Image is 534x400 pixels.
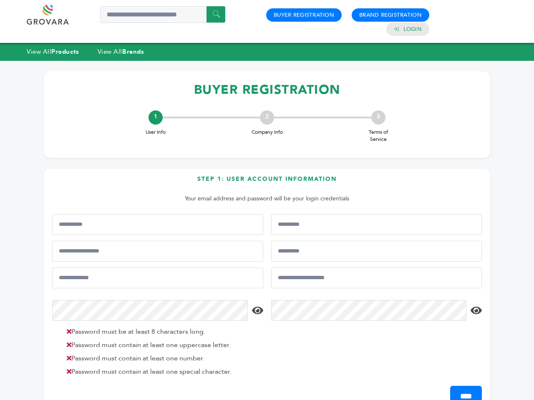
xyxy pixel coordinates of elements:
input: Mobile Phone Number [52,241,263,262]
strong: Brands [122,47,144,56]
a: Buyer Registration [274,11,334,19]
li: Password must be at least 8 characters long. [63,327,261,337]
input: Confirm Email Address* [271,267,482,288]
div: 2 [260,110,274,125]
div: 1 [149,110,163,125]
h3: Step 1: User Account Information [52,175,482,190]
a: View AllProducts [27,47,79,56]
p: Your email address and password will be your login credentials [56,194,478,204]
input: First Name* [52,214,263,235]
input: Job Title* [271,241,482,262]
a: Login [403,25,422,33]
li: Password must contain at least one special character. [63,367,261,377]
input: Email Address* [52,267,263,288]
li: Password must contain at least one number. [63,353,261,363]
input: Last Name* [271,214,482,235]
input: Confirm Password* [271,300,467,321]
a: View AllBrands [98,47,144,56]
li: Password must contain at least one uppercase letter. [63,340,261,350]
a: Brand Registration [359,11,422,19]
span: Company Info [250,129,284,136]
div: 3 [371,110,385,125]
span: Terms of Service [362,129,395,143]
input: Password* [52,300,248,321]
h1: BUYER REGISTRATION [52,77,482,102]
span: User Info [139,129,172,136]
input: Search a product or brand... [100,6,225,23]
strong: Products [51,47,79,56]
